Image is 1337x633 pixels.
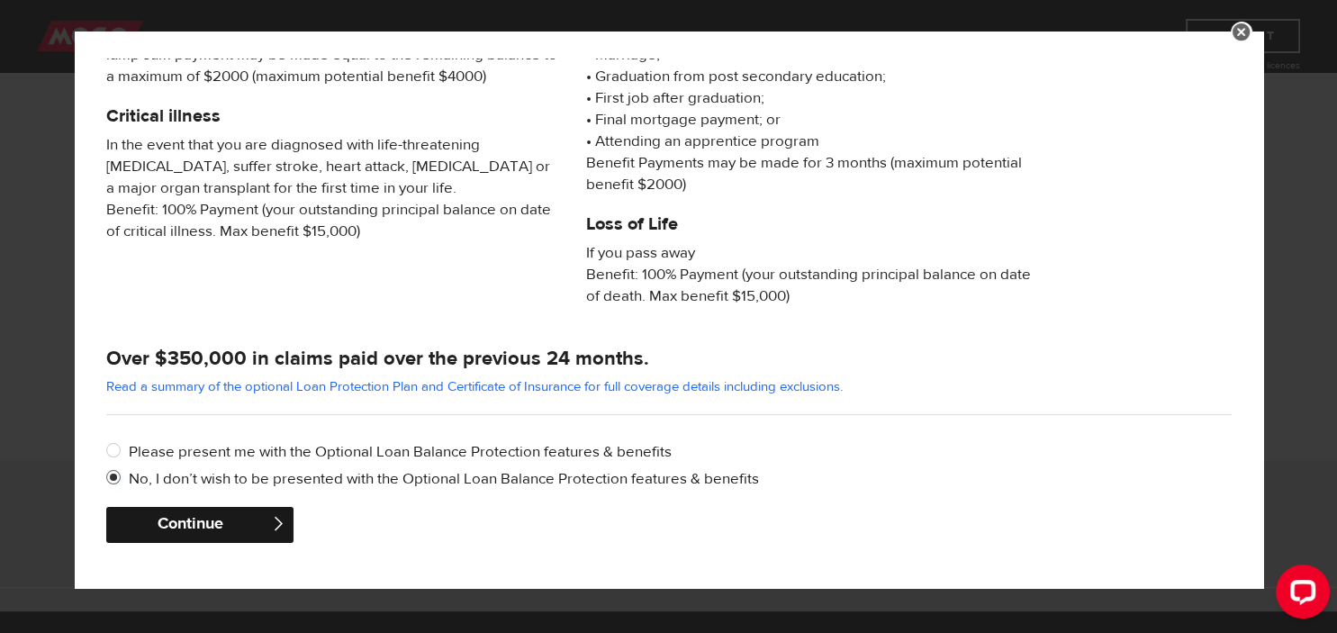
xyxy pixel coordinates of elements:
h5: Critical illness [106,105,559,127]
h5: Loss of Life [586,213,1039,235]
iframe: LiveChat chat widget [1261,557,1337,633]
label: No, I don’t wish to be presented with the Optional Loan Balance Protection features & benefits [129,468,1232,490]
input: No, I don’t wish to be presented with the Optional Loan Balance Protection features & benefits [106,468,129,491]
span: If you pass away Benefit: 100% Payment (your outstanding principal balance on date of death. Max ... [586,242,1039,307]
button: Continue [106,507,294,543]
span:  [271,516,286,531]
input: Please present me with the Optional Loan Balance Protection features & benefits [106,441,129,464]
span: In the event that you are diagnosed with life-threatening [MEDICAL_DATA], suffer stroke, heart at... [106,134,559,242]
a: Read a summary of the optional Loan Protection Plan and Certificate of Insurance for full coverag... [106,378,843,395]
h4: Over $350,000 in claims paid over the previous 24 months. [106,346,1232,371]
label: Please present me with the Optional Loan Balance Protection features & benefits [129,441,1232,463]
